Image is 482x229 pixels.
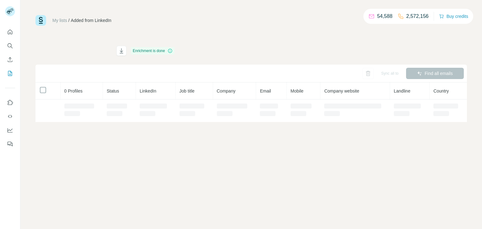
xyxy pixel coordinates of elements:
p: 54,588 [377,13,393,20]
div: Enrichment is done [131,47,174,55]
button: My lists [5,68,15,79]
span: Email [260,88,271,93]
span: Mobile [291,88,303,93]
a: My lists [52,18,67,23]
span: Country [433,88,449,93]
span: Status [107,88,119,93]
button: Buy credits [439,12,468,21]
button: Enrich CSV [5,54,15,65]
button: Use Surfe on LinkedIn [5,97,15,108]
button: Quick start [5,26,15,38]
span: Job title [179,88,195,93]
span: Company [217,88,236,93]
button: Search [5,40,15,51]
p: 2,572,156 [406,13,429,20]
h1: Added from LinkedIn [35,46,111,56]
span: Landline [394,88,410,93]
button: Use Surfe API [5,111,15,122]
div: Added from LinkedIn [71,17,111,24]
span: Company website [324,88,359,93]
span: 0 Profiles [64,88,83,93]
span: LinkedIn [140,88,156,93]
li: / [68,17,70,24]
img: Surfe Logo [35,15,46,26]
button: Dashboard [5,125,15,136]
button: Feedback [5,138,15,150]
